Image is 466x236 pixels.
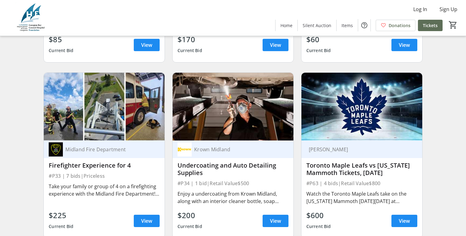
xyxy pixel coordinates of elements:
a: View [134,215,160,227]
div: Undercoating and Auto Detailing Supplies [178,162,288,177]
div: $225 [49,210,73,221]
span: View [399,217,410,225]
span: View [141,217,152,225]
a: View [391,215,417,227]
img: Undercoating and Auto Detailing Supplies [173,73,293,140]
span: Sign Up [439,6,457,13]
div: Current Bid [306,221,331,232]
span: View [141,41,152,49]
div: $60 [306,34,331,45]
a: Items [337,20,358,31]
div: Watch the Toronto Maple Leafs take on the [US_STATE] Mammoth [DATE][DATE] at [GEOGRAPHIC_DATA]. S... [306,190,417,205]
a: View [391,39,417,51]
div: [PERSON_NAME] [306,146,410,153]
div: Current Bid [49,221,73,232]
div: Krown Midland [192,146,281,153]
div: Toronto Maple Leafs vs [US_STATE] Mammoth Tickets, [DATE] [306,162,417,177]
div: $170 [178,34,202,45]
a: Tickets [418,20,443,31]
a: View [134,39,160,51]
div: Take your family or group of 4 on a firefighting experience with the Midland Fire Department! Exp... [49,183,160,197]
a: View [263,215,288,227]
span: Tickets [423,22,438,29]
div: Firefighter Experience for 4 [49,162,160,169]
div: $200 [178,210,202,221]
span: View [270,217,281,225]
img: Toronto Maple Leafs vs Utah Mammoth Tickets, November 5 [301,73,422,140]
a: View [263,39,288,51]
a: Donations [376,20,415,31]
span: Home [280,22,292,29]
img: Krown Midland [178,142,192,157]
a: Silent Auction [298,20,336,31]
div: Midland Fire Department [63,146,152,153]
div: $85 [49,34,73,45]
div: #P33 | 7 bids | Priceless [49,172,160,180]
span: Log In [413,6,427,13]
span: View [270,41,281,49]
div: Current Bid [178,221,202,232]
button: Help [358,19,370,31]
img: Midland Fire Department [49,142,63,157]
span: Donations [389,22,411,29]
div: Current Bid [49,45,73,56]
img: Firefighter Experience for 4 [44,73,165,140]
button: Sign Up [435,4,462,14]
span: View [399,41,410,49]
div: $600 [306,210,331,221]
button: Log In [408,4,432,14]
div: Enjoy a undercoating from Krown Midland, along with an interior cleaner bottle, soap bottle, wash... [178,190,288,205]
div: Current Bid [178,45,202,56]
div: #P34 | 1 bid | Retail Value $500 [178,179,288,188]
img: Georgian Bay General Hospital Foundation's Logo [4,2,59,33]
span: Silent Auction [303,22,331,29]
div: Current Bid [306,45,331,56]
div: #P63 | 4 bids | Retail Value $800 [306,179,417,188]
span: Items [341,22,353,29]
a: Home [276,20,297,31]
button: Cart [448,19,459,31]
